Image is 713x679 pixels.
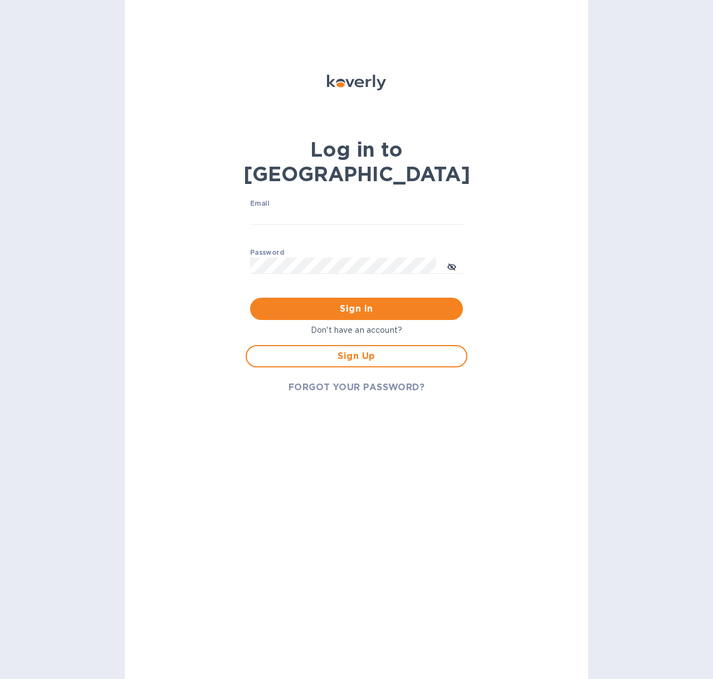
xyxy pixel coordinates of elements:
[441,254,463,277] button: toggle password visibility
[246,345,467,367] button: Sign Up
[246,324,467,336] p: Don't have an account?
[280,376,434,399] button: FORGOT YOUR PASSWORD?
[250,200,270,207] label: Email
[327,75,386,90] img: Koverly
[250,298,463,320] button: Sign in
[250,249,284,256] label: Password
[243,137,470,186] b: Log in to [GEOGRAPHIC_DATA]
[259,302,454,316] span: Sign in
[256,350,457,363] span: Sign Up
[289,381,425,394] span: FORGOT YOUR PASSWORD?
